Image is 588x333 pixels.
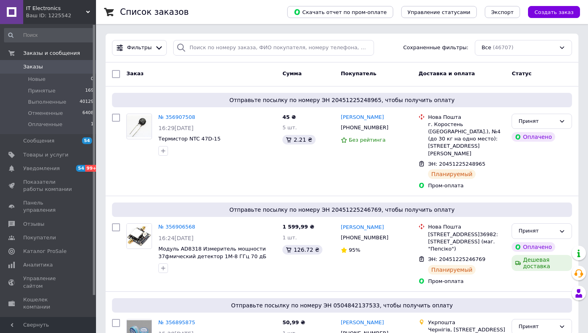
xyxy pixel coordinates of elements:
div: Планируемый [428,265,476,275]
span: ЭН: 20451225248965 [428,161,485,167]
img: Фото товару [127,224,152,249]
div: Оплачено [512,132,555,142]
button: Создать заказ [528,6,580,18]
span: 99+ [85,165,98,172]
div: Нова Пошта [428,114,505,121]
div: 2.21 ₴ [282,135,315,144]
span: Фильтры [127,44,152,52]
div: Дешевая доставка [512,255,572,271]
div: Планируемый [428,169,476,179]
input: Поиск по номеру заказа, ФИО покупателя, номеру телефона, Email, номеру накладной [173,40,374,56]
span: IT Electronics [26,5,86,12]
span: Заказ [126,70,144,76]
span: Кошелек компании [23,296,74,311]
div: 126.72 ₴ [282,245,322,255]
span: Заказы и сообщения [23,50,80,57]
span: Новые [28,76,46,83]
div: Принят [518,227,556,235]
span: (46707) [493,44,514,50]
span: Отзывы [23,221,44,228]
a: Модуль AD8318 Измеритель мощности 37фмический детектор 1М-8 ГГц 70 дБ динамический ALC и контроли... [158,246,268,267]
span: 169 [85,87,94,94]
a: Термистор NTC 47D-15 [158,136,220,142]
span: Создать заказ [534,9,574,15]
div: Принят [518,117,556,126]
span: 45 ₴ [282,114,296,120]
span: Товары и услуги [23,151,68,158]
span: Сумма [282,70,302,76]
div: г. Коростень ([GEOGRAPHIC_DATA].), №4 (до 30 кг на одно место): [STREET_ADDRESS][PERSON_NAME] [428,121,505,157]
div: Нова Пошта [428,223,505,231]
a: № 356907508 [158,114,195,120]
span: Панель управления [23,199,74,214]
div: Укрпошта [428,319,505,326]
span: ЭН: 20451225246769 [428,256,485,262]
span: 40129 [80,98,94,106]
span: Отмененные [28,110,63,117]
span: 1 599,99 ₴ [282,224,314,230]
h1: Список заказов [120,7,189,17]
span: Отправьте посылку по номеру ЭН 20451225248965, чтобы получить оплату [115,96,569,104]
span: 54 [76,165,85,172]
span: Все [482,44,491,52]
span: Оплаченные [28,121,62,128]
span: Управление статусами [408,9,470,15]
span: 16:29[DATE] [158,125,194,131]
span: Отправьте посылку по номеру ЭН 20451225246769, чтобы получить оплату [115,206,569,214]
span: 5 шт. [282,124,297,130]
span: 6408 [82,110,94,117]
span: Аналитика [23,261,53,269]
span: Сообщения [23,137,54,144]
span: Доставка и оплата [418,70,475,76]
span: [PHONE_NUMBER] [341,235,388,241]
span: Заказы [23,63,43,70]
button: Управление статусами [401,6,477,18]
span: Экспорт [491,9,514,15]
span: Статус [512,70,532,76]
a: [PERSON_NAME] [341,224,384,231]
div: Пром-оплата [428,278,505,285]
a: Создать заказ [520,9,580,15]
span: Показатели работы компании [23,179,74,193]
span: 50,99 ₴ [282,319,305,325]
div: Пром-оплата [428,182,505,189]
span: 95% [349,247,360,253]
span: Выполненные [28,98,66,106]
span: Управление сайтом [23,275,74,289]
span: Принятые [28,87,56,94]
span: Отправьте посылку по номеру ЭН 0504842137533, чтобы получить оплату [115,301,569,309]
a: № 356895875 [158,319,195,325]
a: Фото товару [126,223,152,249]
div: Оплачено [512,242,555,252]
button: Скачать отчет по пром-оплате [287,6,393,18]
span: Без рейтинга [349,137,386,143]
span: Покупатель [341,70,376,76]
div: Ваш ID: 1225542 [26,12,96,19]
span: 1 шт. [282,235,297,241]
div: [STREET_ADDRESS]36982: [STREET_ADDRESS] (маг. "Пепсіко") [428,231,505,253]
div: Принят [518,323,556,331]
span: Уведомления [23,165,60,172]
span: Скачать отчет по пром-оплате [294,8,387,16]
a: [PERSON_NAME] [341,114,384,121]
input: Поиск [4,28,94,42]
span: Каталог ProSale [23,248,66,255]
a: Фото товару [126,114,152,139]
span: 1 [91,121,94,128]
span: 16:24[DATE] [158,235,194,241]
span: Покупатели [23,234,56,241]
a: [PERSON_NAME] [341,319,384,327]
span: 54 [82,137,92,144]
span: [PHONE_NUMBER] [341,124,388,130]
button: Экспорт [485,6,520,18]
img: Фото товару [127,115,152,137]
a: № 356906568 [158,224,195,230]
span: Сохраненные фильтры: [403,44,468,52]
span: 0 [91,76,94,83]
